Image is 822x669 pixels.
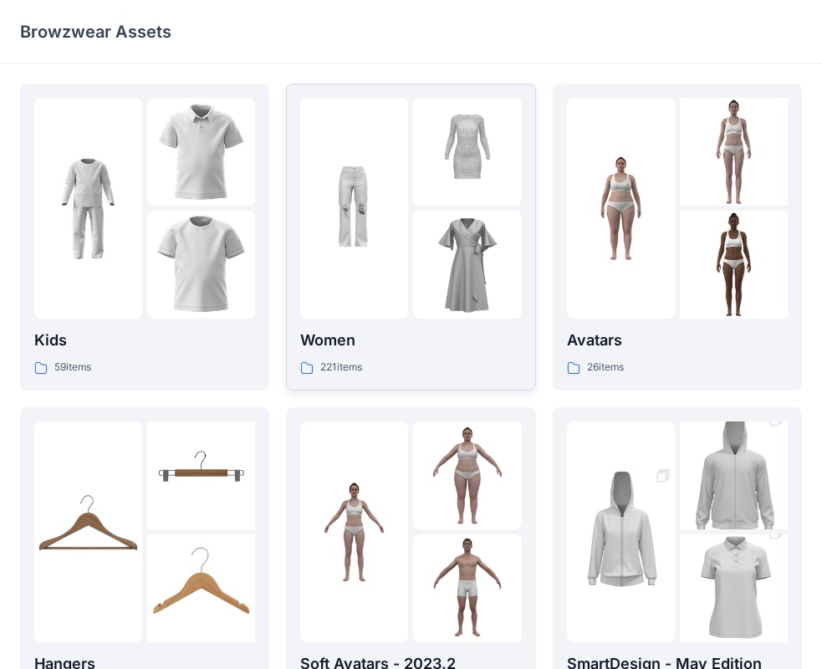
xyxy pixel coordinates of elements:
img: folder 1 [567,155,675,263]
img: folder 2 [413,421,521,529]
a: folder 1folder 2folder 3Avatars26items [553,84,802,391]
a: folder 1folder 2folder 3Kids59items [20,84,269,391]
p: Women [300,329,521,352]
p: Browzwear Assets [20,20,171,43]
img: folder 1 [34,155,142,263]
p: 26 items [587,359,624,376]
img: folder 1 [300,477,408,585]
img: folder 2 [413,98,521,206]
img: folder 1 [567,451,675,613]
p: Kids [34,329,255,352]
img: folder 2 [147,98,255,206]
p: 221 items [320,359,362,376]
img: folder 3 [413,211,521,319]
img: folder 2 [147,421,255,529]
img: folder 3 [680,211,788,319]
img: folder 2 [680,395,788,557]
p: Avatars [567,329,788,352]
img: folder 3 [147,534,255,642]
img: folder 3 [413,534,521,642]
img: folder 1 [34,477,142,585]
img: folder 2 [680,98,788,206]
p: 59 items [54,359,91,376]
img: folder 3 [147,211,255,319]
a: folder 1folder 2folder 3Women221items [286,84,535,391]
img: folder 1 [300,155,408,263]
